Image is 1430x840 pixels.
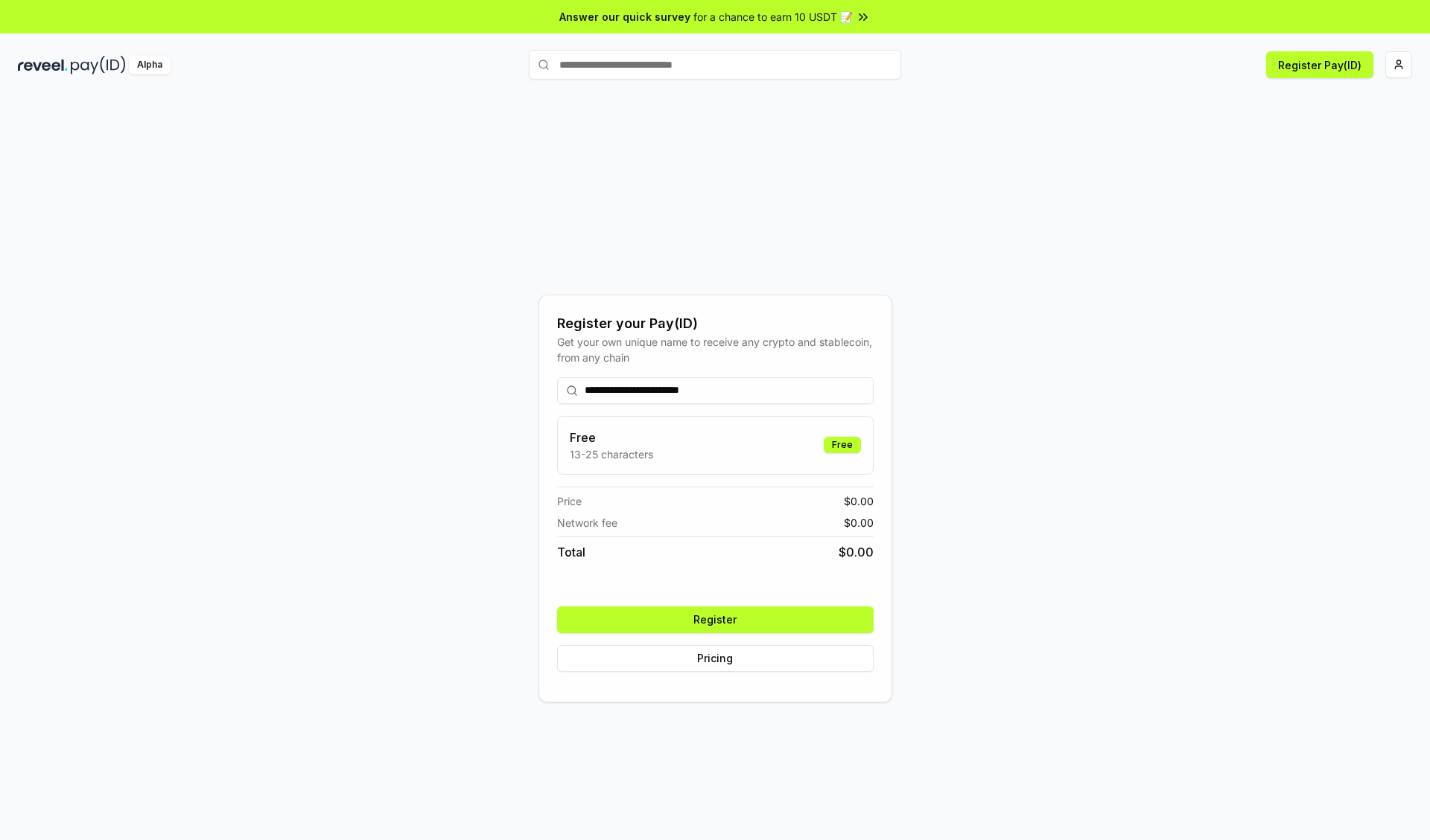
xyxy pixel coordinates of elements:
[557,334,874,365] div: Get your own unique name to receive any crypto and stablecoin, from any chain
[570,429,653,446] h3: Free
[557,645,874,672] button: Pricing
[559,9,690,25] span: Answer our quick survey
[557,606,874,633] button: Register
[844,515,874,530] span: $ 0.00
[839,543,874,561] span: $ 0.00
[557,493,582,509] span: Price
[693,9,853,25] span: for a chance to earn 10 USDT 📝
[844,493,874,509] span: $ 0.00
[570,446,653,462] p: 13-25 characters
[18,56,68,74] img: reveel_dark
[557,543,585,561] span: Total
[71,56,126,74] img: pay_id
[824,437,861,453] div: Free
[129,56,171,74] div: Alpha
[557,515,617,530] span: Network fee
[557,313,874,334] div: Register your Pay(ID)
[1266,51,1373,78] button: Register Pay(ID)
